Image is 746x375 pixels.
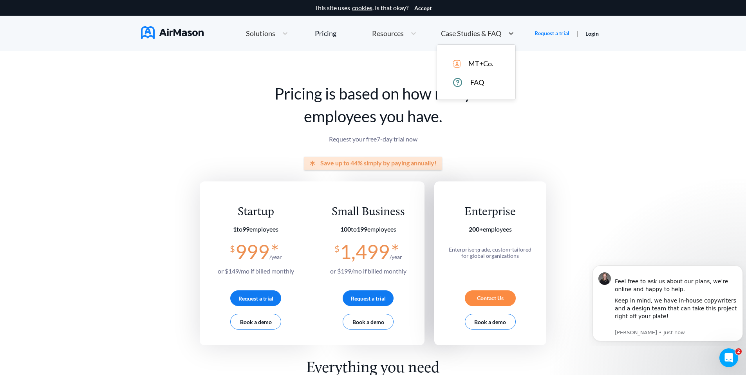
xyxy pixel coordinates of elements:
[200,136,546,143] p: Request your free 7 -day trial now
[468,60,493,68] span: MT+Co.
[320,159,437,167] span: Save up to 44% simply by paying annually!
[340,240,390,263] span: 1,499
[334,241,340,254] span: $
[735,348,742,355] span: 2
[576,29,578,37] span: |
[218,205,294,219] div: Startup
[200,82,546,128] h1: Pricing is based on how many employees you have.
[340,225,367,233] span: to
[330,267,406,275] span: or $ 199 /mo if billed monthly
[233,225,237,233] b: 1
[445,205,535,219] div: Enterprise
[343,290,394,306] button: Request a trial
[719,348,738,367] iframe: Intercom live chat
[233,225,249,233] span: to
[218,226,294,233] section: employees
[453,60,461,68] img: icon
[414,5,432,11] button: Accept cookies
[330,226,406,233] section: employees
[445,226,535,233] section: employees
[357,225,367,233] b: 199
[340,225,351,233] b: 100
[352,4,372,11] a: cookies
[230,290,281,306] button: Request a trial
[218,267,294,275] span: or $ 149 /mo if billed monthly
[449,246,531,259] span: Enterprise-grade, custom-tailored for global organizations
[585,30,599,37] a: Login
[330,205,406,219] div: Small Business
[230,241,235,254] span: $
[242,225,249,233] b: 99
[315,30,336,37] div: Pricing
[246,30,275,37] span: Solutions
[465,290,516,306] div: Contact Us
[535,29,569,37] a: Request a trial
[230,314,281,330] button: Book a demo
[469,225,483,233] b: 200+
[315,26,336,40] a: Pricing
[589,258,746,346] iframe: Intercom notifications message
[470,78,484,87] span: FAQ
[372,30,404,37] span: Resources
[141,26,204,39] img: AirMason Logo
[343,314,394,330] button: Book a demo
[235,240,269,263] span: 999
[465,314,516,330] button: Book a demo
[441,30,501,37] span: Case Studies & FAQ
